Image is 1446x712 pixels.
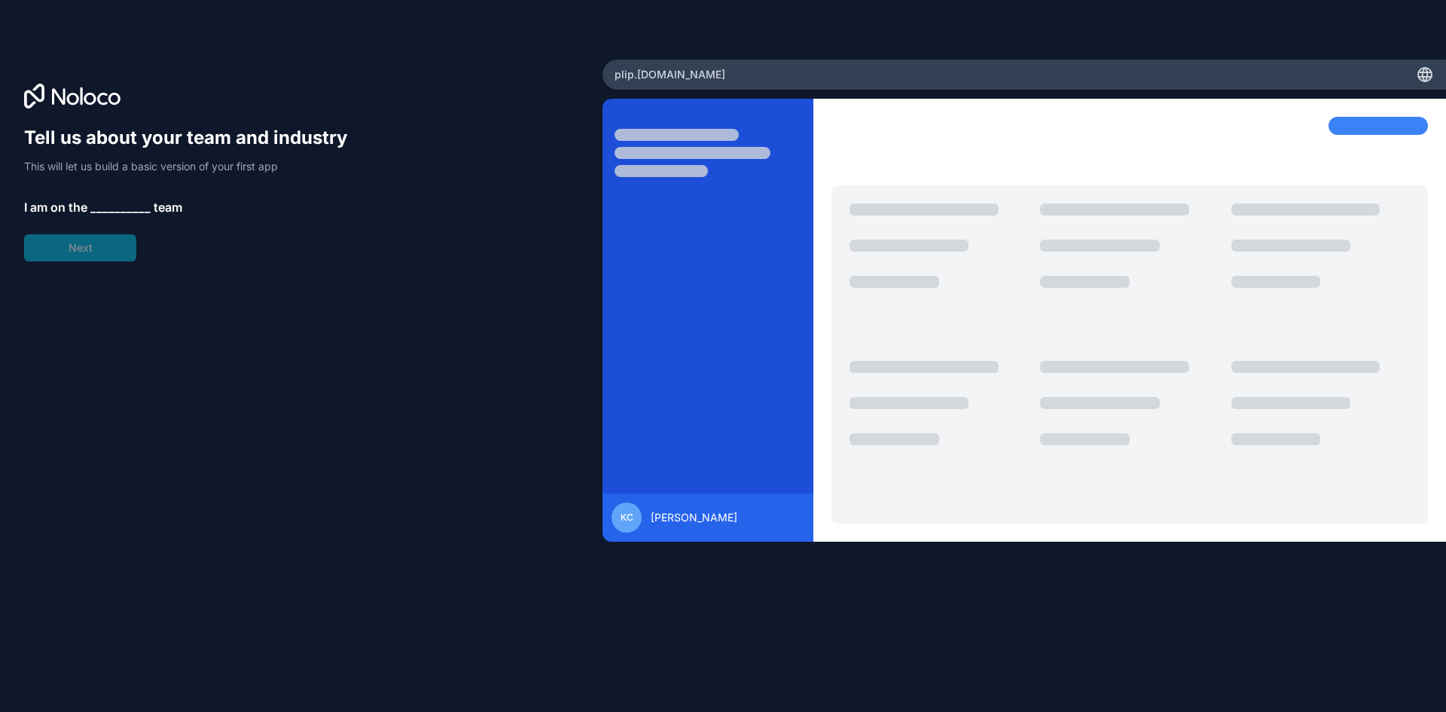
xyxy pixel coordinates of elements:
span: __________ [90,198,151,216]
span: [PERSON_NAME] [651,510,737,525]
span: team [154,198,182,216]
span: KC [621,512,633,524]
span: I am on the [24,198,87,216]
h1: Tell us about your team and industry [24,126,361,150]
span: plip .[DOMAIN_NAME] [615,67,725,82]
p: This will let us build a basic version of your first app [24,159,361,174]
